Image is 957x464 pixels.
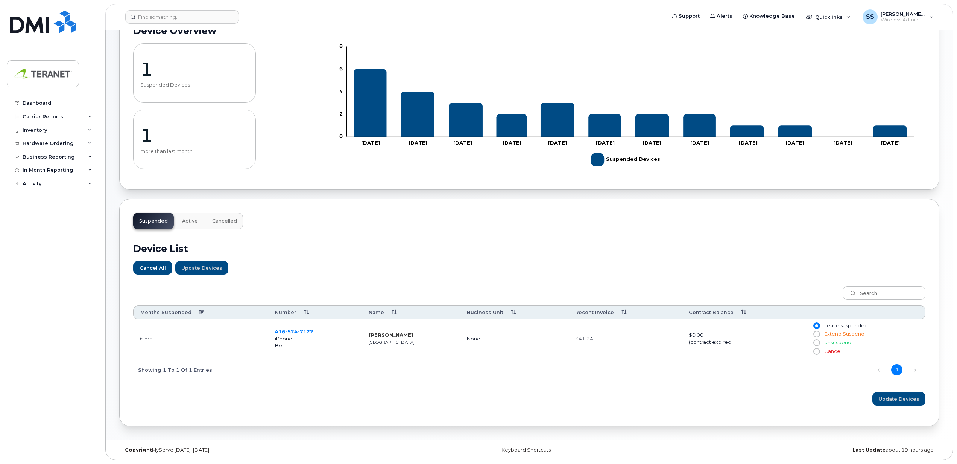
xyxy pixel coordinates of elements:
g: Suspended Devices [591,150,660,169]
th: Months Suspended: activate to sort column descending [133,305,268,319]
span: Unsuspend [824,340,851,345]
input: Leave suspended [813,323,819,329]
span: Active [182,218,198,224]
tspan: [DATE] [503,140,521,146]
tspan: 2 [339,111,343,117]
div: about 19 hours ago [666,447,939,453]
a: 4165247122 [275,328,313,334]
span: Leave suspended [824,323,868,328]
span: Quicklinks [815,14,843,20]
span: 416 [275,328,313,334]
span: 7122 [298,328,313,334]
tspan: [DATE] [833,140,852,146]
strong: [PERSON_NAME] [369,332,413,338]
span: Update Devices [181,264,222,272]
div: MyServe [DATE]–[DATE] [119,447,393,453]
input: Cancel [813,348,819,354]
h2: Device List [133,243,925,254]
tspan: 6 [339,66,343,72]
p: more than last month [140,148,249,154]
tspan: 4 [339,88,343,94]
span: SS [866,12,874,21]
th: Recent Invoice: activate to sort column ascending [568,305,682,319]
h2: Device Overview [133,25,925,36]
span: Wireless Admin [881,17,926,23]
tspan: 8 [339,43,343,49]
span: 524 [285,328,298,334]
tspan: [DATE] [690,140,709,146]
g: Suspended Devices [354,69,907,137]
a: Alerts [705,9,738,24]
input: Find something... [125,10,239,24]
th: Name: activate to sort column ascending [362,305,460,319]
tspan: 0 [339,133,343,139]
g: Legend [591,150,660,169]
tspan: [DATE] [881,140,900,146]
span: Extend Suspend [824,331,864,337]
span: Cancelled [212,218,237,224]
th: Business Unit: activate to sort column ascending [460,305,569,319]
span: [PERSON_NAME] [PERSON_NAME] [881,11,926,17]
th: Contract Balance: activate to sort column ascending [682,305,807,319]
td: $41.24 [568,319,682,358]
tspan: [DATE] [361,140,380,146]
span: Update Devices [878,395,919,403]
a: 1 [891,364,902,375]
input: Unsuspend [813,340,819,346]
tspan: [DATE] [548,140,567,146]
input: Extend Suspend [813,331,819,337]
button: Update Devices [872,392,925,406]
td: None [460,319,569,358]
button: Cancel All [133,261,172,275]
th: Number: activate to sort column ascending [268,305,362,319]
div: (contract expired) [689,339,800,346]
span: Knowledge Base [749,12,795,20]
a: Knowledge Base [738,9,800,24]
div: Shruthi Suresh [857,9,939,24]
strong: Copyright [125,447,152,453]
td: $0.00 [682,319,807,358]
span: Support [679,12,700,20]
span: iPhone [275,336,292,342]
a: Support [667,9,705,24]
tspan: [DATE] [453,140,472,146]
span: Cancel All [140,264,166,272]
input: Search [843,286,925,300]
small: [GEOGRAPHIC_DATA] [369,340,415,345]
a: Previous [873,365,884,376]
tspan: [DATE] [409,140,427,146]
button: Update Devices [175,261,228,275]
tspan: [DATE] [739,140,758,146]
a: Next [909,365,921,376]
span: Cancel [824,348,842,354]
div: Quicklinks [801,9,856,24]
p: 1 [140,58,249,81]
g: Chart [339,43,914,170]
p: 1 [140,124,249,147]
tspan: [DATE] [596,140,615,146]
tspan: [DATE] [785,140,804,146]
a: Keyboard Shortcuts [501,447,551,453]
div: Showing 1 to 1 of 1 entries [133,363,212,376]
td: April 15, 2025 10:46 [133,319,268,358]
tspan: [DATE] [643,140,661,146]
strong: Last Update [852,447,886,453]
span: Alerts [717,12,732,20]
span: Bell [275,342,284,348]
p: Suspended Devices [140,82,249,88]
